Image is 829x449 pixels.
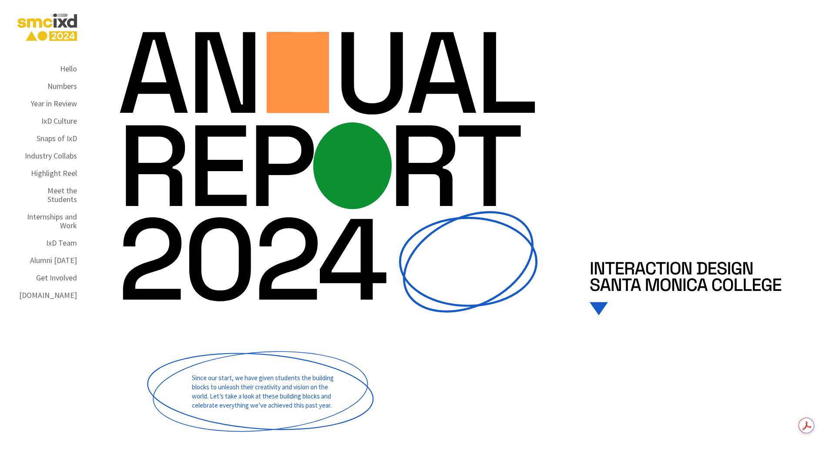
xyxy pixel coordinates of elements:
[60,60,77,78] a: Hello
[17,208,77,234] a: Internships and Work
[30,95,77,112] a: Year in Review
[19,291,77,300] div: [DOMAIN_NAME]
[192,358,344,425] p: Since our start, we have given students the building blocks to unleash their creativity and visio...
[36,269,77,287] a: Get Involved
[17,186,77,204] div: Meet the Students
[19,287,77,304] a: [DOMAIN_NAME]
[100,11,562,331] img: Title graphic for the 2024 annual report
[31,169,77,178] div: Highlight Reel
[47,78,77,95] a: Numbers
[36,273,77,282] div: Get Involved
[37,130,77,147] a: Snaps of IxD
[60,64,77,73] div: Hello
[46,239,77,247] div: IxD Team
[17,213,77,230] div: Internships and Work
[41,112,77,130] a: IxD Culture
[41,117,77,125] div: IxD Culture
[17,182,77,208] a: Meet the Students
[47,82,77,91] div: Numbers
[25,147,77,165] a: Industry Collabs
[37,134,77,143] div: Snaps of IxD
[17,12,77,43] img: SMC IxD 2024 Annual Report Logo
[30,256,77,265] div: Alumni [DATE]
[30,252,77,269] a: Alumni [DATE]
[25,152,77,160] div: Industry Collabs
[46,234,77,252] a: IxD Team
[31,165,77,182] a: Highlight Reel
[30,99,77,108] div: Year in Review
